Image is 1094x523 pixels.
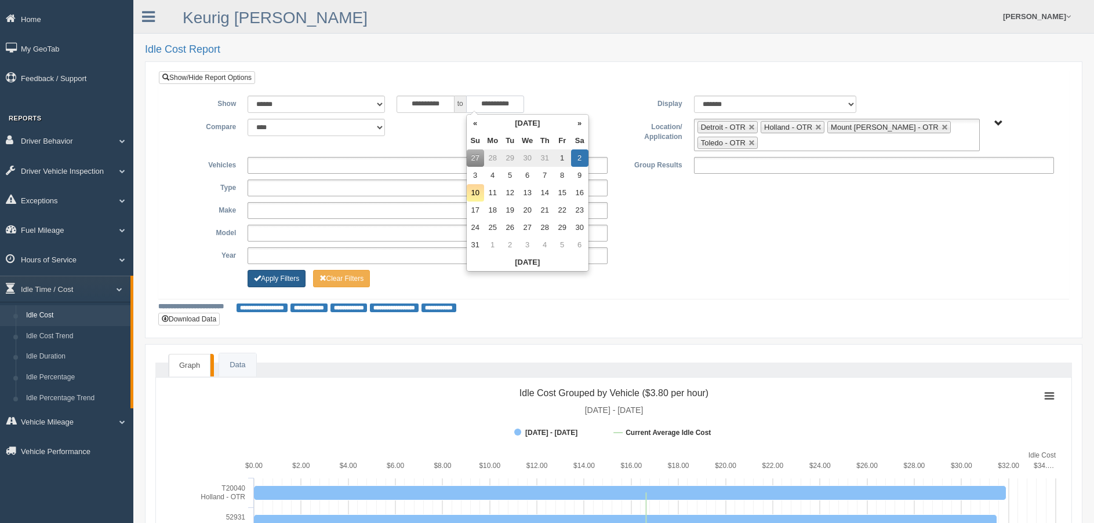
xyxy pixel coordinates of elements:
span: to [455,96,466,113]
label: Location/ Application [613,119,688,142]
label: Year [168,247,242,261]
th: Fr [554,132,571,149]
text: $12.00 [526,462,548,470]
td: 9 [571,167,588,184]
td: 21 [536,202,554,219]
td: 1 [484,236,501,254]
td: 29 [501,149,519,167]
td: 31 [467,236,484,254]
td: 24 [467,219,484,236]
tspan: 52931 [226,513,246,521]
td: 5 [554,236,571,254]
text: $6.00 [387,462,404,470]
td: 28 [484,149,501,167]
td: 2 [501,236,519,254]
td: 22 [554,202,571,219]
a: Idle Cost [21,305,130,326]
span: Detroit - OTR [701,123,746,131]
label: Vehicles [168,157,242,171]
a: Idle Cost Trend [21,326,130,347]
tspan: Holland - OTR [201,493,245,501]
label: Display [613,96,688,109]
a: Data [219,353,256,377]
td: 23 [571,202,588,219]
td: 6 [571,236,588,254]
tspan: Idle Cost Grouped by Vehicle ($3.80 per hour) [519,388,708,398]
td: 27 [519,219,536,236]
button: Change Filter Options [248,270,306,287]
tspan: [DATE] - [DATE] [525,429,577,437]
th: « [467,115,484,132]
td: 20 [519,202,536,219]
td: 18 [484,202,501,219]
th: [DATE] [484,115,571,132]
th: Th [536,132,554,149]
span: Holland - OTR [764,123,812,131]
span: Toledo - OTR [701,138,746,147]
text: $8.00 [434,462,451,470]
text: $32.00 [998,462,1019,470]
text: $18.00 [668,462,689,470]
text: $0.00 [245,462,263,470]
text: $16.00 [620,462,642,470]
td: 12 [501,184,519,202]
th: Mo [484,132,501,149]
th: We [519,132,536,149]
text: $14.00 [573,462,595,470]
label: Model [168,225,242,239]
td: 25 [484,219,501,236]
button: Download Data [158,313,220,325]
text: $10.00 [479,462,500,470]
text: $30.00 [951,462,972,470]
a: Idle Percentage [21,367,130,388]
span: Mount [PERSON_NAME] - OTR [831,123,939,131]
td: 27 [467,149,484,167]
a: Idle Percentage Trend [21,388,130,409]
text: $22.00 [762,462,784,470]
text: $24.00 [809,462,831,470]
td: 2 [571,149,588,167]
th: Sa [571,132,588,149]
text: $2.00 [292,462,310,470]
th: Tu [501,132,519,149]
td: 7 [536,167,554,184]
tspan: Idle Cost [1028,451,1056,459]
td: 4 [484,167,501,184]
td: 5 [501,167,519,184]
label: Compare [168,119,242,133]
td: 26 [501,219,519,236]
a: Graph [169,354,210,377]
text: $26.00 [856,462,878,470]
a: Idle Duration [21,346,130,367]
td: 3 [467,167,484,184]
td: 3 [519,236,536,254]
td: 29 [554,219,571,236]
th: [DATE] [467,254,588,271]
text: $4.00 [340,462,357,470]
a: Keurig [PERSON_NAME] [183,9,368,27]
td: 15 [554,184,571,202]
tspan: $34.… [1034,462,1054,470]
td: 31 [536,149,554,167]
h2: Idle Cost Report [145,44,1082,56]
td: 13 [519,184,536,202]
label: Type [168,180,242,193]
td: 10 [467,184,484,202]
td: 8 [554,167,571,184]
td: 28 [536,219,554,236]
td: 14 [536,184,554,202]
tspan: [DATE] - [DATE] [585,405,644,415]
td: 19 [501,202,519,219]
tspan: Current Average Idle Cost [626,429,711,437]
text: $28.00 [904,462,925,470]
label: Group Results [613,157,688,171]
td: 4 [536,236,554,254]
td: 30 [571,219,588,236]
label: Make [168,202,242,216]
button: Change Filter Options [313,270,370,287]
td: 1 [554,149,571,167]
text: $20.00 [715,462,736,470]
tspan: T20040 [221,484,245,492]
td: 16 [571,184,588,202]
th: Su [467,132,484,149]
